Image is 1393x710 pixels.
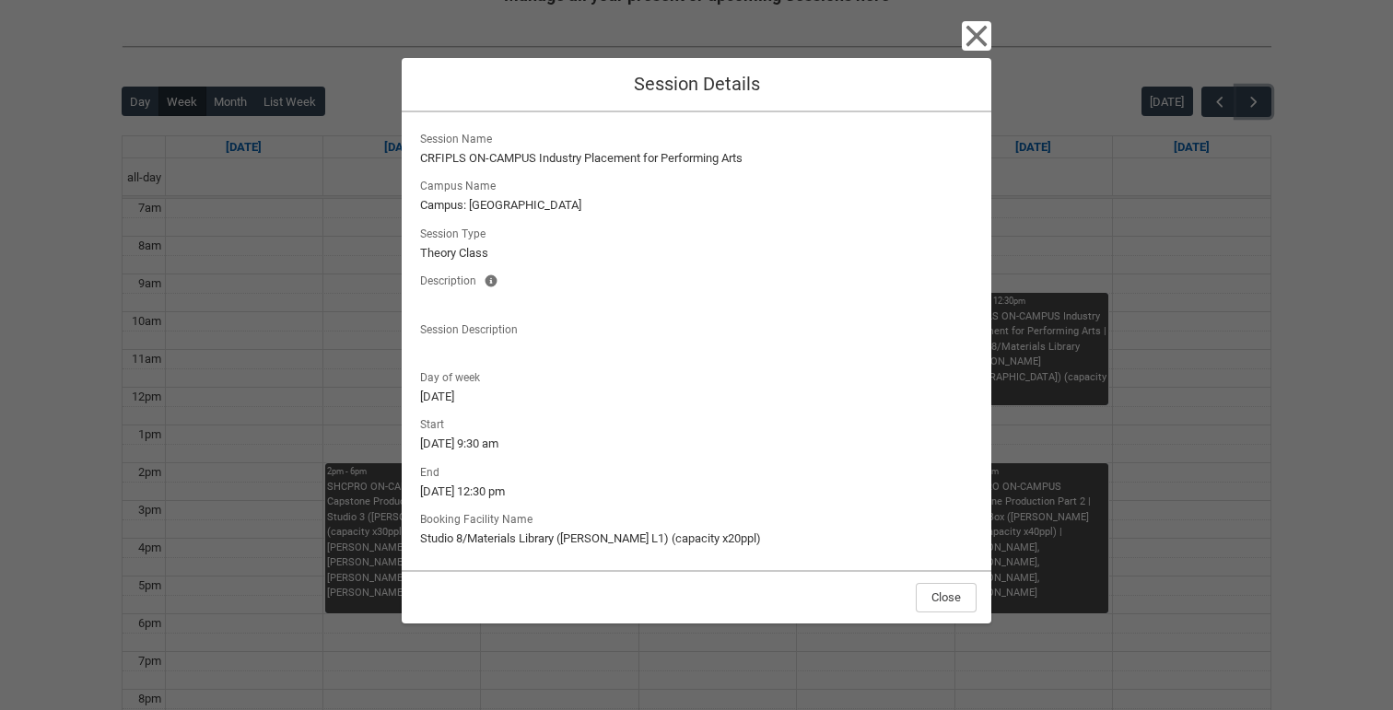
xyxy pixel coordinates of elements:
lightning-formatted-text: Theory Class [420,244,973,262]
lightning-formatted-text: Campus: [GEOGRAPHIC_DATA] [420,196,973,215]
span: Description [420,269,484,289]
lightning-formatted-text: Studio 8/Materials Library ([PERSON_NAME] L1) (capacity x20ppl) [420,530,973,548]
button: Close [916,583,977,612]
button: Close [962,21,991,51]
span: Campus Name [420,174,503,194]
lightning-formatted-text: [DATE] 12:30 pm [420,483,973,501]
lightning-formatted-text: [DATE] 9:30 am [420,435,973,453]
lightning-formatted-text: [DATE] [420,388,973,406]
span: Session Description [420,318,525,338]
span: Booking Facility Name [420,507,540,528]
lightning-formatted-text: CRFIPLS ON-CAMPUS Industry Placement for Performing Arts [420,149,973,168]
span: Session Type [420,222,493,242]
span: Session Details [634,73,760,95]
span: End [420,460,447,481]
span: Start [420,413,451,433]
span: Day of week [420,366,487,386]
span: Session Name [420,127,499,147]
